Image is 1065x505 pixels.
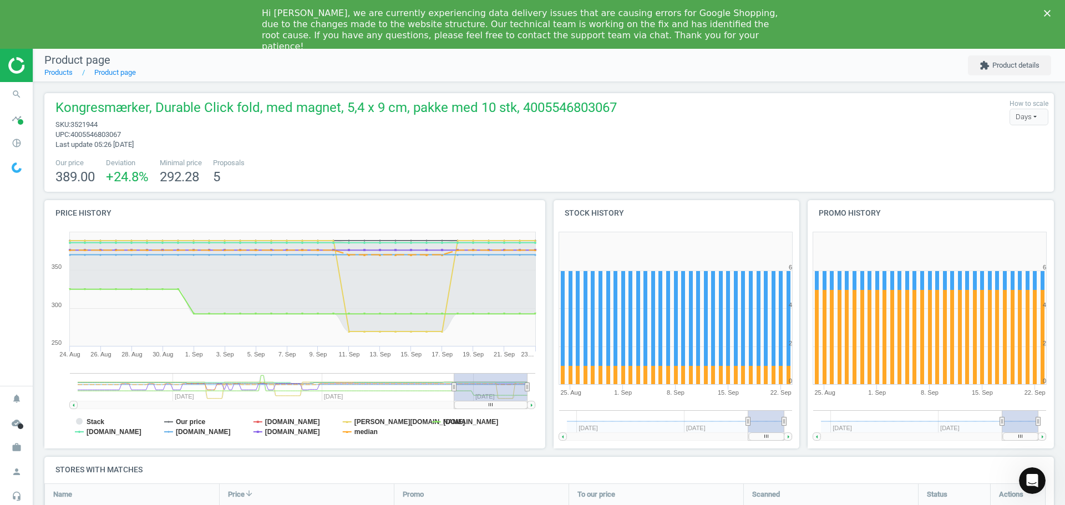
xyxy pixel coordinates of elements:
[1043,378,1046,384] text: 0
[788,264,792,271] text: 6
[87,418,104,426] tspan: Stack
[6,84,27,105] i: search
[808,200,1054,226] h4: Promo history
[160,158,202,168] span: Minimal price
[121,351,142,358] tspan: 28. Aug
[444,418,499,426] tspan: [DOMAIN_NAME]
[1010,99,1048,109] label: How to scale
[245,489,253,498] i: arrow_downward
[770,389,791,396] tspan: 22. Sep
[354,418,465,426] tspan: [PERSON_NAME][DOMAIN_NAME]
[1010,109,1048,125] div: Days
[55,99,617,120] span: Kongresmærker, Durable Click fold, med magnet, 5,4 x 9 cm, pakke med 10 stk, 4005546803067
[44,53,110,67] span: Product page
[921,389,939,396] tspan: 8. Sep
[560,389,581,396] tspan: 25. Aug
[494,351,515,358] tspan: 21. Sep
[278,351,296,358] tspan: 7. Sep
[55,120,70,129] span: sku :
[1043,302,1046,308] text: 4
[228,489,245,499] span: Price
[1019,467,1046,494] iframe: Intercom live chat
[44,68,73,76] a: Products
[247,351,265,358] tspan: 5. Sep
[70,130,121,139] span: 4005546803067
[59,351,80,358] tspan: 24. Aug
[153,351,173,358] tspan: 30. Aug
[265,418,320,426] tspan: [DOMAIN_NAME]
[554,200,800,226] h4: Stock history
[262,8,785,52] div: Hi [PERSON_NAME], we are currently experiencing data delivery issues that are causing errors for ...
[90,351,111,358] tspan: 26. Aug
[6,461,27,482] i: person
[667,389,684,396] tspan: 8. Sep
[927,489,947,499] span: Status
[106,158,149,168] span: Deviation
[55,158,95,168] span: Our price
[788,340,792,346] text: 2
[12,162,22,173] img: wGWNvw8QSZomAAAAABJRU5ErkJggg==
[6,132,27,154] i: pie_chart_outlined
[52,339,62,346] text: 250
[52,263,62,270] text: 350
[52,302,62,308] text: 300
[44,200,545,226] h4: Price history
[717,389,738,396] tspan: 15. Sep
[87,428,141,436] tspan: [DOMAIN_NAME]
[869,389,886,396] tspan: 1. Sep
[1025,389,1046,396] tspan: 22. Sep
[463,351,484,358] tspan: 19. Sep
[980,60,990,70] i: extension
[1044,10,1055,17] div: Close
[6,108,27,129] i: timeline
[354,428,378,436] tspan: median
[185,351,203,358] tspan: 1. Sep
[176,428,231,436] tspan: [DOMAIN_NAME]
[788,378,792,384] text: 0
[176,418,206,426] tspan: Our price
[94,68,136,76] a: Product page
[338,351,359,358] tspan: 11. Sep
[577,489,615,499] span: To our price
[1043,264,1046,271] text: 6
[6,412,27,433] i: cloud_done
[788,302,792,308] text: 4
[160,169,199,185] span: 292.28
[400,351,422,358] tspan: 15. Sep
[614,389,632,396] tspan: 1. Sep
[752,489,780,499] span: Scanned
[815,389,835,396] tspan: 25. Aug
[6,388,27,409] i: notifications
[265,428,320,436] tspan: [DOMAIN_NAME]
[369,351,390,358] tspan: 13. Sep
[8,57,87,74] img: ajHJNr6hYgQAAAAASUVORK5CYII=
[968,55,1051,75] button: extensionProduct details
[216,351,234,358] tspan: 3. Sep
[403,489,424,499] span: Promo
[55,130,70,139] span: upc :
[999,489,1023,499] span: Actions
[1043,340,1046,346] text: 2
[55,169,95,185] span: 389.00
[55,140,134,149] span: Last update 05:26 [DATE]
[106,169,149,185] span: +24.8 %
[53,489,72,499] span: Name
[310,351,327,358] tspan: 9. Sep
[972,389,993,396] tspan: 15. Sep
[213,169,220,185] span: 5
[521,351,534,358] tspan: 23…
[44,457,1054,483] h4: Stores with matches
[6,437,27,458] i: work
[70,120,98,129] span: 3521944
[432,351,453,358] tspan: 17. Sep
[213,158,245,168] span: Proposals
